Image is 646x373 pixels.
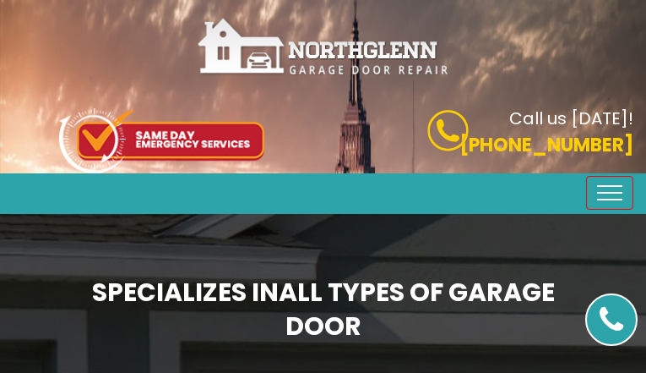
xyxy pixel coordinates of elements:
[509,107,633,130] b: Call us [DATE]!
[279,274,555,344] span: All Types of Garage Door
[336,110,634,159] a: Call us [DATE]! [PHONE_NUMBER]
[586,176,633,210] button: Toggle navigation
[197,17,450,77] img: Northglenn.png
[336,131,634,159] p: [PHONE_NUMBER]
[92,274,555,344] b: Specializes in
[59,108,264,173] img: icon-top.png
